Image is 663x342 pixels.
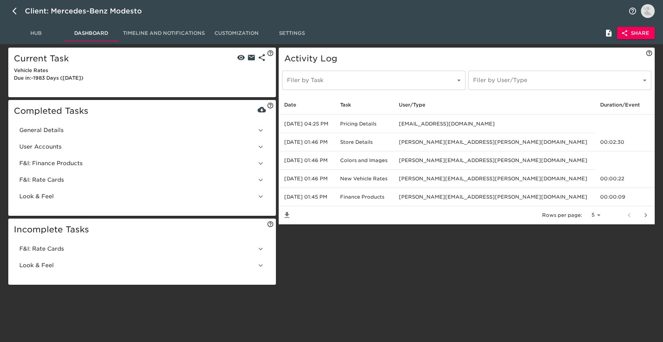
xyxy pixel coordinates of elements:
td: [PERSON_NAME][EMAIL_ADDRESS][PERSON_NAME][DOMAIN_NAME] [393,170,595,188]
td: [DATE] 01:45 PM [279,188,334,206]
span: Date [284,101,305,109]
span: F&I: Finance Products [19,159,257,168]
h5: Incomplete Tasks [14,224,270,235]
div: General Details [14,122,270,139]
h5: Completed Tasks [14,105,270,117]
td: [EMAIL_ADDRESS][DOMAIN_NAME] [393,115,595,133]
span: Share [623,29,649,38]
button: notifications [624,3,641,19]
svg: See and download data from all completed tasks here [267,102,274,109]
svg: View what external collaborators have done in this Onboarding Hub [646,50,653,57]
span: Dashboard [68,29,115,38]
td: 00:00:22 [595,170,655,188]
table: enhanced table [279,95,655,224]
span: Look & Feel [19,192,257,201]
td: [PERSON_NAME][EMAIL_ADDRESS][PERSON_NAME][DOMAIN_NAME] [393,188,595,206]
span: Timeline and Notifications [123,29,205,38]
svg: This is the current task that needs to be completed for this Onboarding Hub [267,50,274,57]
td: [DATE] 01:46 PM [279,133,334,151]
td: [DATE] 01:46 PM [279,170,334,188]
div: ​ [282,71,465,90]
td: [DATE] 04:25 PM [279,115,334,133]
span: General Details [19,126,257,134]
span: User/Type [399,101,434,109]
td: [PERSON_NAME][EMAIL_ADDRESS][PERSON_NAME][DOMAIN_NAME] [393,151,595,170]
div: F&I: Rate Cards [14,172,270,188]
span: Hub [12,29,59,38]
svg: These tasks still need to be completed for this Onboarding Hub [267,221,274,228]
div: Vehicle Rates [14,67,270,74]
h5: Activity Log [284,53,649,64]
td: Pricing Details [335,115,393,133]
span: Look & Feel [19,261,257,270]
td: Colors and Images [335,151,393,170]
div: ​ [468,71,651,90]
span: Duration/Event [600,101,649,109]
button: Share [617,27,655,40]
span: F&I: Rate Cards [19,245,257,253]
p: Rows per page: [542,212,582,219]
td: Store Details [335,133,393,151]
td: New Vehicle Rates [335,170,393,188]
span: Customization [213,29,260,38]
div: User Accounts [14,139,270,155]
span: Task [340,101,360,109]
span: F&I: Rate Cards [19,176,257,184]
img: Profile [641,4,655,18]
select: rows per page [585,210,603,220]
button: next page [637,207,654,223]
div: Look & Feel [14,188,270,205]
td: Finance Products [335,188,393,206]
td: 00:02:30 [595,133,655,151]
span: Settings [268,29,315,38]
span: User Accounts [19,143,257,151]
div: F&I: Finance Products [14,155,270,172]
div: Look & Feel [14,257,270,274]
button: Save List [279,207,295,223]
a: External Link [257,52,267,62]
h5: Current Task [14,53,270,64]
div: Due in : -1983 Day s ( [DATE] ) [14,74,270,82]
div: F&I: Rate Cards [14,241,270,257]
button: Download All Tasks [257,104,267,115]
td: 00:00:09 [595,188,655,206]
div: Client: Mercedes-Benz Modesto [25,6,152,17]
td: [DATE] 01:46 PM [279,151,334,170]
td: [PERSON_NAME][EMAIL_ADDRESS][PERSON_NAME][DOMAIN_NAME] [393,133,595,151]
button: View Task [236,52,246,63]
button: Internal Notes and Comments [600,25,617,41]
button: Send Reminder [246,52,257,63]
